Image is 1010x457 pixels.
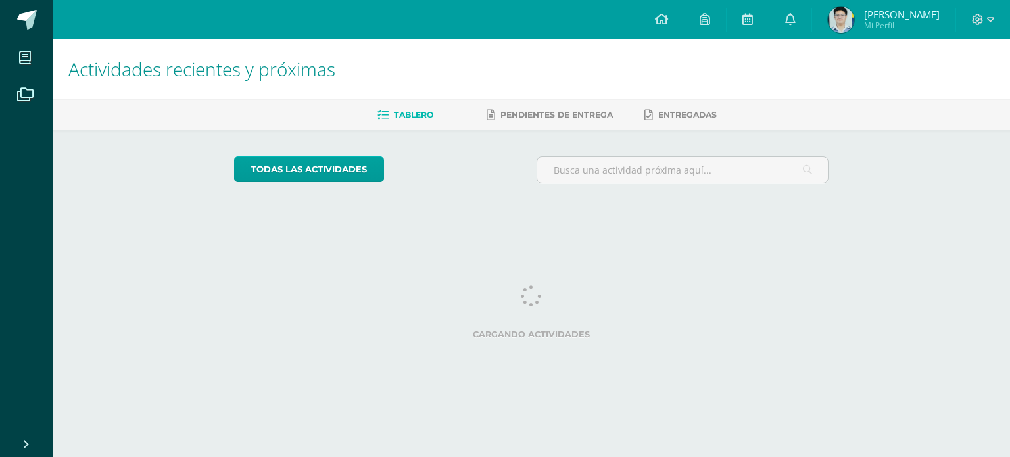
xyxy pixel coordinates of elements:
[377,105,433,126] a: Tablero
[864,20,940,31] span: Mi Perfil
[537,157,829,183] input: Busca una actividad próxima aquí...
[644,105,717,126] a: Entregadas
[394,110,433,120] span: Tablero
[234,329,829,339] label: Cargando actividades
[864,8,940,21] span: [PERSON_NAME]
[828,7,854,33] img: 71e9443978d38be4c054047dd6a4f626.png
[68,57,335,82] span: Actividades recientes y próximas
[500,110,613,120] span: Pendientes de entrega
[234,156,384,182] a: todas las Actividades
[487,105,613,126] a: Pendientes de entrega
[658,110,717,120] span: Entregadas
